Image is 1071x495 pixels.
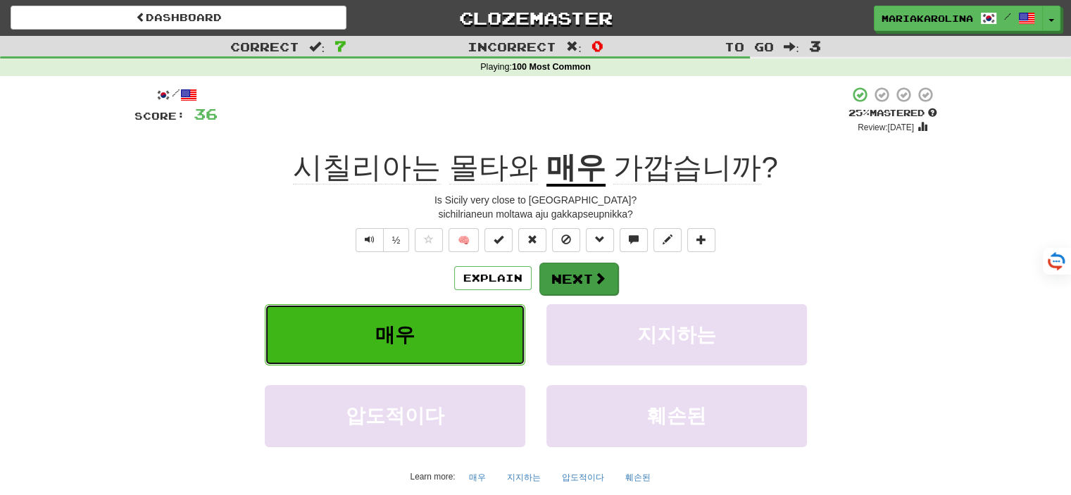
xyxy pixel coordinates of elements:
button: 압도적이다 [265,385,525,446]
span: 3 [809,37,821,54]
button: Play sentence audio (ctl+space) [356,228,384,252]
small: Learn more: [410,472,455,482]
div: Is Sicily very close to [GEOGRAPHIC_DATA]? [134,193,937,207]
button: Grammar (alt+g) [586,228,614,252]
button: Edit sentence (alt+d) [653,228,682,252]
button: Discuss sentence (alt+u) [620,228,648,252]
button: 지지하는 [499,467,549,488]
button: Favorite sentence (alt+f) [415,228,443,252]
span: Incorrect [468,39,556,54]
div: sichilrianeun moltawa aju gakkapseupnikka? [134,207,937,221]
span: ? [606,151,778,184]
u: 매우 [546,151,606,187]
strong: 100 Most Common [512,62,591,72]
span: 매우 [375,324,415,346]
small: Review: [DATE] [858,123,914,132]
button: 지지하는 [546,304,807,365]
div: / [134,86,218,104]
button: 훼손된 [618,467,658,488]
span: / [1004,11,1011,21]
button: Set this sentence to 100% Mastered (alt+m) [484,228,513,252]
button: Reset to 0% Mastered (alt+r) [518,228,546,252]
span: mariakarolina [882,12,973,25]
span: 훼손된 [647,405,706,427]
button: 매우 [265,304,525,365]
div: Text-to-speech controls [353,228,410,252]
div: Mastered [848,107,937,120]
span: 36 [194,105,218,123]
span: 가깝습니까 [613,151,761,184]
button: 🧠 [449,228,479,252]
button: Next [539,263,618,295]
span: Score: [134,110,185,122]
button: Explain [454,266,532,290]
span: To go [725,39,774,54]
span: : [309,41,325,53]
span: : [784,41,799,53]
span: 몰타와 [449,151,538,184]
a: Dashboard [11,6,346,30]
button: 압도적이다 [554,467,612,488]
span: 25 % [848,107,870,118]
button: 훼손된 [546,385,807,446]
span: : [566,41,582,53]
button: 매우 [461,467,494,488]
span: 압도적이다 [346,405,444,427]
span: 0 [591,37,603,54]
span: 지지하는 [637,324,716,346]
a: mariakarolina / [874,6,1043,31]
a: Clozemaster [368,6,703,30]
button: Add to collection (alt+a) [687,228,715,252]
span: Correct [230,39,299,54]
span: 시칠리아는 [293,151,441,184]
button: Ignore sentence (alt+i) [552,228,580,252]
button: ½ [383,228,410,252]
span: 7 [334,37,346,54]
